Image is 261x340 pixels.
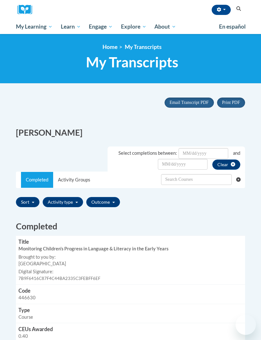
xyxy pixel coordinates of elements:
h2: [PERSON_NAME] [16,127,245,139]
span: My Transcripts [86,54,178,71]
div: 0.40 [18,333,243,340]
span: My Transcripts [125,44,162,50]
a: Completed [21,172,53,188]
span: 7B9F6416C87F4C44BA2335C3FEBFF6EF [18,276,100,281]
span: Learn [61,23,81,31]
iframe: Button to launch messaging window [236,315,256,335]
h2: Completed [16,221,245,232]
a: Home [102,44,117,50]
button: Activity type [43,197,83,207]
a: Cox Campus [18,5,37,15]
label: Brought to you by: [18,254,243,261]
span: Engage [89,23,113,31]
span: About [154,23,176,31]
button: Email Transcript PDF [165,98,214,108]
button: Search [234,5,243,13]
a: Activity Groups [53,172,95,188]
label: Digital Signature: [18,269,243,275]
span: Email Transcript PDF [170,100,209,105]
td: 446630 [16,284,245,304]
button: Sort [16,197,39,207]
a: My Learning [12,19,57,34]
span: [GEOGRAPHIC_DATA] [18,261,66,266]
a: Engage [85,19,117,34]
button: clear [212,160,240,170]
button: Clear searching [236,172,245,187]
h3: Title [18,238,243,246]
a: En español [215,20,250,33]
input: Date Input [158,159,208,170]
input: Search Withdrawn Transcripts [161,174,232,185]
h3: Code [18,287,243,295]
div: Monitoring Children's Progress in Language & Literacy in the Early Years [18,246,243,252]
span: Explore [121,23,146,31]
span: Select completions between: [118,150,177,156]
span: En español [219,23,246,30]
a: Explore [117,19,151,34]
h3: CEUs Awarded [18,326,243,333]
td: Course [16,304,245,323]
button: Outcome [86,197,120,207]
h3: Type [18,307,243,314]
a: About [151,19,180,34]
span: My Learning [16,23,53,31]
input: Date Input [179,148,228,159]
img: Logo brand [18,5,37,15]
button: Account Settings [212,5,231,15]
button: Print PDF [217,98,245,108]
span: and [233,150,240,156]
div: Main menu [11,19,250,34]
span: Print PDF [222,100,240,105]
a: Learn [57,19,85,34]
